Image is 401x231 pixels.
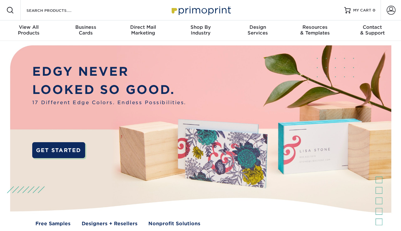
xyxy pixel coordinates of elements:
a: Designers + Resellers [82,220,137,227]
a: GET STARTED [32,142,85,158]
div: Cards [57,24,115,36]
a: Nonprofit Solutions [148,220,200,227]
a: Free Samples [35,220,71,227]
span: Business [57,24,115,30]
a: BusinessCards [57,20,115,41]
div: Marketing [115,24,172,36]
div: Services [229,24,286,36]
div: Industry [172,24,229,36]
span: 17 Different Edge Colors. Endless Possibilities. [32,99,186,106]
span: Resources [286,24,344,30]
a: Shop ByIndustry [172,20,229,41]
span: Contact [344,24,401,30]
a: Direct MailMarketing [115,20,172,41]
img: Primoprint [169,3,233,17]
a: Contact& Support [344,20,401,41]
span: Design [229,24,286,30]
div: & Templates [286,24,344,36]
input: SEARCH PRODUCTS..... [26,6,88,14]
a: DesignServices [229,20,286,41]
span: Direct Mail [115,24,172,30]
span: Shop By [172,24,229,30]
p: LOOKED SO GOOD. [32,81,186,99]
a: Resources& Templates [286,20,344,41]
div: & Support [344,24,401,36]
p: EDGY NEVER [32,63,186,81]
span: 0 [373,8,375,12]
span: MY CART [353,8,371,13]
